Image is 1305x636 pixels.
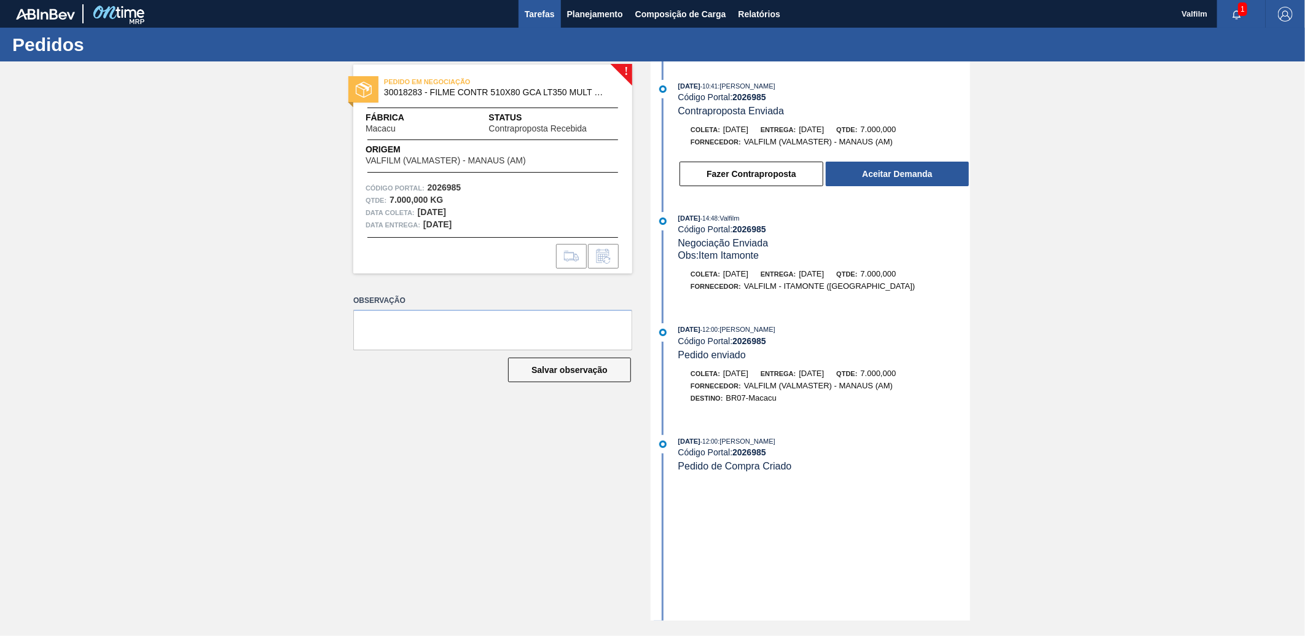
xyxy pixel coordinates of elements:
span: Qtde: [836,370,857,377]
span: Contraproposta Enviada [678,106,785,116]
span: [DATE] [678,82,700,90]
span: Qtde: [836,126,857,133]
span: Fornecedor: [691,283,741,290]
span: Status [489,111,620,124]
span: Coleta: [691,270,720,278]
span: 1 [1238,2,1247,16]
span: Código Portal: [366,182,425,194]
span: Macacu [366,124,396,133]
span: Destino: [691,395,723,402]
span: BR07-Macacu [726,393,777,402]
strong: 2026985 [732,92,766,102]
span: Planejamento [567,7,623,22]
span: Data coleta: [366,206,415,219]
span: Data entrega: [366,219,420,231]
span: 30018283 - FILME CONTR 510X80 GCA LT350 MULT NIV22 [384,88,607,97]
span: 7.000,000 [861,369,896,378]
div: Informar alteração no pedido [588,244,619,269]
span: Entrega: [761,270,796,278]
span: Coleta: [691,126,720,133]
span: VALFILM (VALMASTER) - MANAUS (AM) [744,381,893,390]
span: [DATE] [799,125,824,134]
span: Negociação Enviada [678,238,769,248]
span: Entrega: [761,370,796,377]
span: [DATE] [799,369,824,378]
span: : [PERSON_NAME] [718,82,775,90]
div: Código Portal: [678,92,970,102]
span: : Valfilm [718,214,739,222]
span: Coleta: [691,370,720,377]
img: atual [659,329,667,336]
span: Contraproposta Recebida [489,124,587,133]
span: Fornecedor: [691,138,741,146]
span: Tarefas [525,7,555,22]
img: atual [659,218,667,225]
span: 7.000,000 [861,125,896,134]
button: Fazer Contraproposta [680,162,823,186]
strong: [DATE] [423,219,452,229]
span: : [PERSON_NAME] [718,326,775,333]
strong: 2026985 [732,336,766,346]
span: [DATE] [723,369,748,378]
h1: Pedidos [12,37,230,52]
span: Obs: Item Itamonte [678,250,759,261]
img: atual [659,441,667,448]
span: Composição de Carga [635,7,726,22]
span: [DATE] [678,326,700,333]
span: - 12:00 [700,438,718,445]
span: Relatórios [739,7,780,22]
button: Notificações [1217,6,1256,23]
span: [DATE] [678,438,700,445]
img: atual [659,85,667,93]
span: VALFILM (VALMASTER) - MANAUS (AM) [744,137,893,146]
span: - 12:00 [700,326,718,333]
span: PEDIDO EM NEGOCIAÇÃO [384,76,556,88]
span: [DATE] [723,125,748,134]
span: Origem [366,143,561,156]
div: Código Portal: [678,224,970,234]
div: Código Portal: [678,336,970,346]
div: Código Portal: [678,447,970,457]
strong: 2026985 [732,447,766,457]
span: Pedido enviado [678,350,746,360]
span: Entrega: [761,126,796,133]
button: Aceitar Demanda [826,162,969,186]
img: TNhmsLtSVTkK8tSr43FrP2fwEKptu5GPRR3wAAAABJRU5ErkJggg== [16,9,75,20]
span: Qtde: [836,270,857,278]
span: Fábrica [366,111,434,124]
span: [DATE] [799,269,824,278]
span: Pedido de Compra Criado [678,461,792,471]
span: Qtde : [366,194,386,206]
button: Salvar observação [508,358,631,382]
span: VALFILM (VALMASTER) - MANAUS (AM) [366,156,526,165]
span: 7.000,000 [861,269,896,278]
strong: 2026985 [732,224,766,234]
img: status [356,82,372,98]
span: : [PERSON_NAME] [718,438,775,445]
span: VALFILM - ITAMONTE ([GEOGRAPHIC_DATA]) [744,281,915,291]
span: - 14:48 [700,215,718,222]
span: - 10:41 [700,83,718,90]
strong: 2026985 [428,183,461,192]
span: [DATE] [723,269,748,278]
img: Logout [1278,7,1293,22]
div: Ir para Composição de Carga [556,244,587,269]
span: Fornecedor: [691,382,741,390]
span: [DATE] [678,214,700,222]
label: Observação [353,292,632,310]
strong: [DATE] [418,207,446,217]
strong: 7.000,000 KG [390,195,443,205]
